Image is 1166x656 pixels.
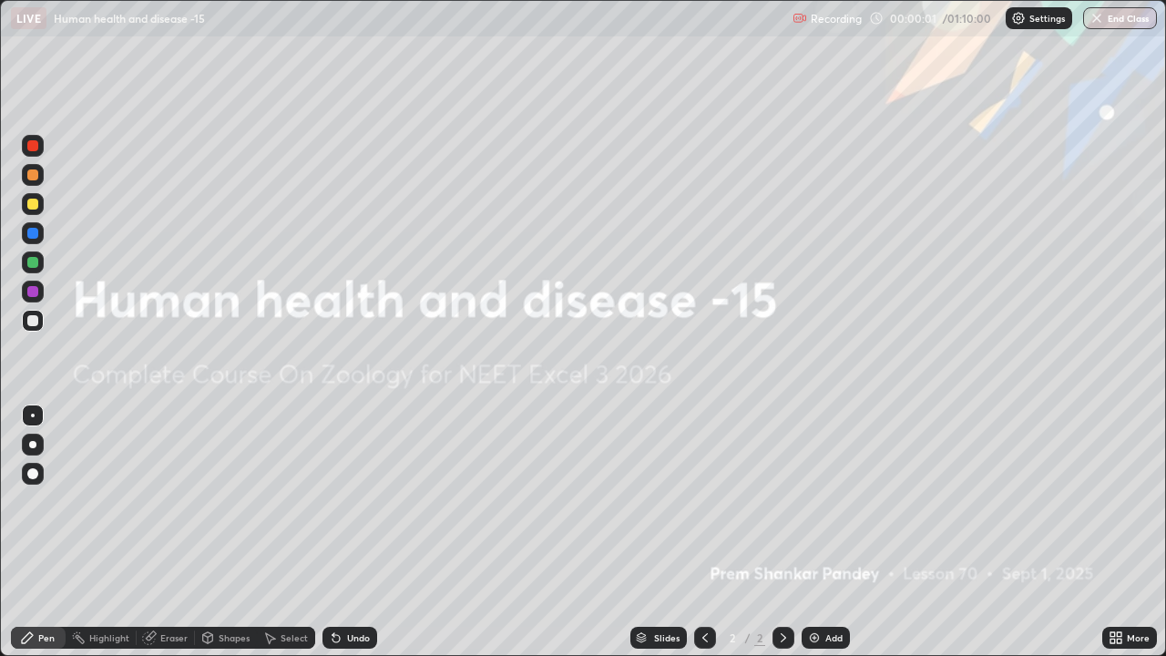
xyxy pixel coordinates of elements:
div: Pen [38,633,55,642]
div: Shapes [219,633,250,642]
p: LIVE [16,11,41,26]
div: More [1127,633,1150,642]
div: Slides [654,633,680,642]
p: Human health and disease -15 [54,11,205,26]
div: Select [281,633,308,642]
div: Undo [347,633,370,642]
div: Highlight [89,633,129,642]
img: end-class-cross [1089,11,1104,26]
div: 2 [723,632,742,643]
button: End Class [1083,7,1157,29]
p: Settings [1029,14,1065,23]
img: class-settings-icons [1011,11,1026,26]
p: Recording [811,12,862,26]
div: Eraser [160,633,188,642]
div: / [745,632,751,643]
div: 2 [754,630,765,646]
div: Add [825,633,843,642]
img: recording.375f2c34.svg [793,11,807,26]
img: add-slide-button [807,630,822,645]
